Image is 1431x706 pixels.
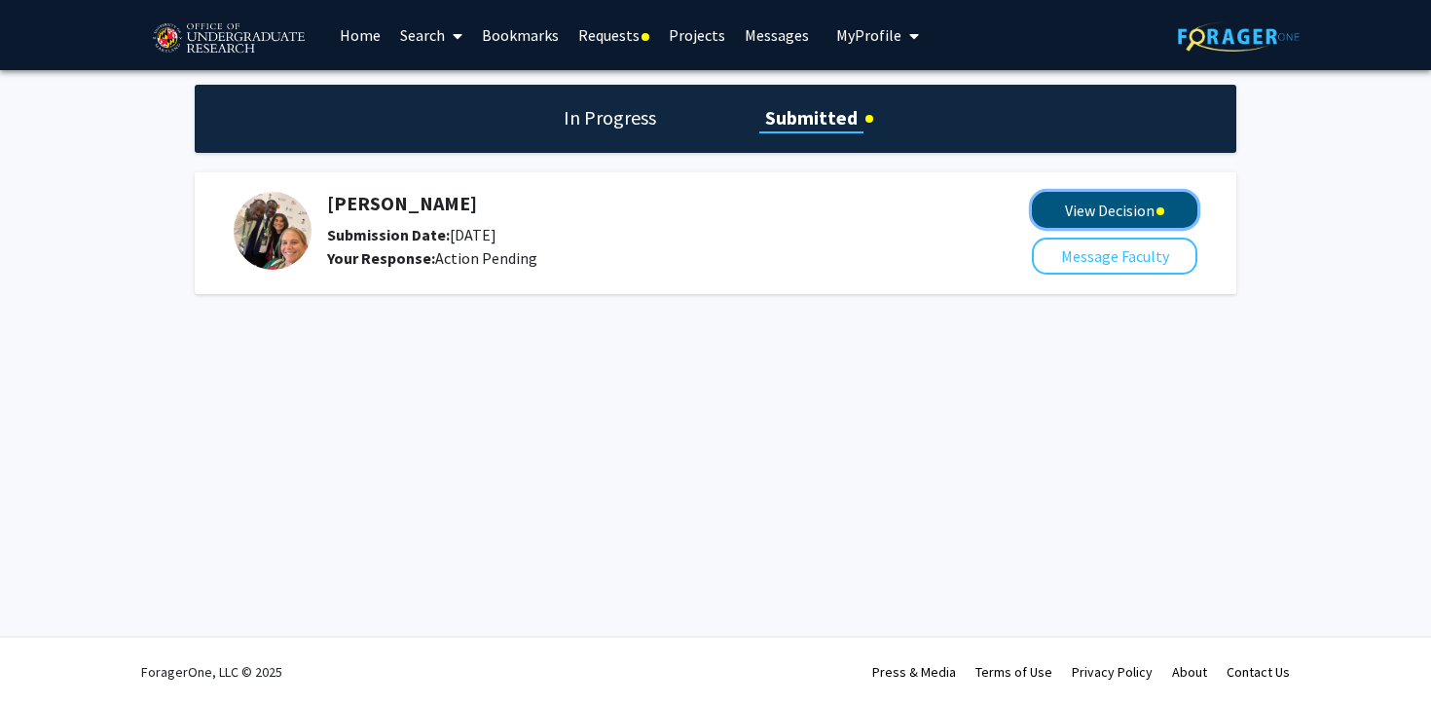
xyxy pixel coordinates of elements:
h1: In Progress [558,104,662,131]
a: Terms of Use [975,663,1052,681]
img: University of Maryland Logo [146,15,311,63]
button: View Decision [1032,192,1197,228]
div: ForagerOne, LLC © 2025 [141,638,282,706]
b: Submission Date: [327,225,450,244]
button: Message Faculty [1032,238,1197,275]
b: Your Response: [327,248,435,268]
a: Press & Media [872,663,956,681]
a: Search [390,1,472,69]
a: Home [330,1,390,69]
div: [DATE] [327,223,929,246]
iframe: Chat [15,618,83,691]
div: Action Pending [327,246,929,270]
a: Messages [735,1,819,69]
a: Requests [569,1,659,69]
h5: [PERSON_NAME] [327,192,929,215]
a: Privacy Policy [1072,663,1153,681]
a: Projects [659,1,735,69]
a: Message Faculty [1032,246,1197,266]
a: About [1172,663,1207,681]
span: My Profile [836,25,901,45]
img: Profile Picture [234,192,312,270]
h1: Submitted [759,104,863,131]
img: ForagerOne Logo [1178,21,1300,52]
a: Bookmarks [472,1,569,69]
a: Contact Us [1227,663,1290,681]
